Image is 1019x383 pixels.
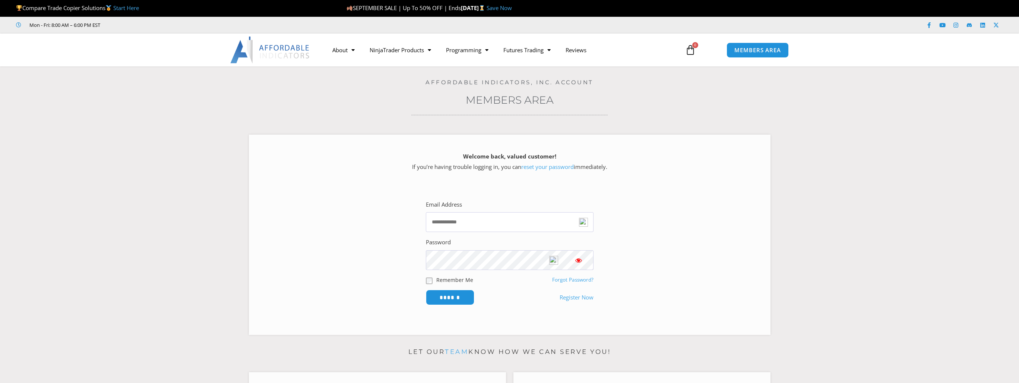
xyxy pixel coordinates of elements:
a: Members Area [466,94,554,106]
img: LogoAI | Affordable Indicators – NinjaTrader [230,37,310,63]
img: npw-badge-icon-locked.svg [549,256,558,265]
a: Programming [439,41,496,59]
a: reset your password [521,163,574,170]
label: Password [426,237,451,248]
iframe: Customer reviews powered by Trustpilot [111,21,222,29]
button: Show password [564,250,594,270]
a: MEMBERS AREA [727,43,789,58]
label: Email Address [426,200,462,210]
span: Compare Trade Copier Solutions [16,4,139,12]
a: NinjaTrader Products [362,41,439,59]
a: About [325,41,362,59]
a: team [445,348,468,355]
img: 🍂 [347,5,352,11]
a: Register Now [560,292,594,303]
img: npw-badge-icon-locked.svg [579,218,588,227]
p: Let our know how we can serve you! [249,346,770,358]
a: Futures Trading [496,41,558,59]
a: Save Now [487,4,512,12]
a: Affordable Indicators, Inc. Account [425,79,594,86]
strong: Welcome back, valued customer! [463,153,556,160]
img: 🥇 [106,5,111,11]
nav: Menu [325,41,677,59]
p: If you’re having trouble logging in, you can immediately. [262,151,757,172]
span: MEMBERS AREA [734,47,781,53]
img: ⌛ [479,5,485,11]
a: Start Here [113,4,139,12]
img: 🏆 [16,5,22,11]
span: 0 [692,42,698,48]
strong: [DATE] [461,4,487,12]
span: Mon - Fri: 8:00 AM – 6:00 PM EST [28,21,100,29]
a: Forgot Password? [552,276,594,283]
label: Remember Me [436,276,473,284]
a: Reviews [558,41,594,59]
a: 0 [674,39,707,61]
span: SEPTEMBER SALE | Up To 50% OFF | Ends [346,4,461,12]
